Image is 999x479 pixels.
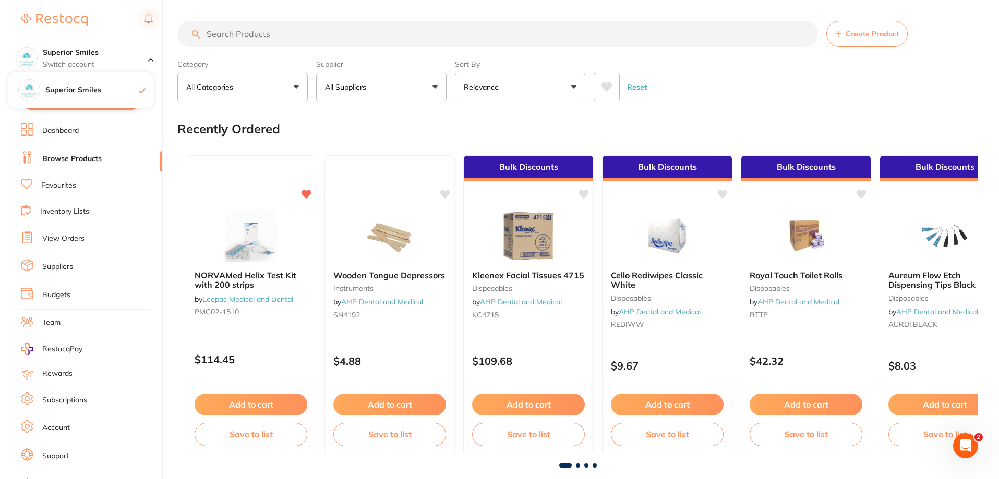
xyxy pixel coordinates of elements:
[177,59,308,69] label: Category
[202,294,293,304] a: Leepac Medical and Dental
[464,156,593,181] div: Bulk Discounts
[333,394,446,415] button: Add to cart
[356,210,424,262] img: Wooden Tongue Depressors
[750,355,862,367] p: $42.32
[611,307,701,316] span: by
[472,394,585,415] button: Add to cart
[177,21,818,47] input: Search Products
[472,297,562,306] span: by
[846,30,899,38] span: Create Product
[41,180,76,191] a: Favourites
[455,59,585,69] label: Sort By
[316,59,447,69] label: Supplier
[953,433,978,458] iframe: Intercom live chat
[750,271,862,280] b: Royal Touch Toilet Rolls
[333,284,446,292] small: instruments
[42,423,70,433] a: Account
[195,394,307,415] button: Add to cart
[42,344,82,354] span: RestocqPay
[333,297,423,306] span: by
[750,394,862,415] button: Add to cart
[826,21,908,47] button: Create Product
[333,271,446,280] b: Wooden Tongue Depressors
[333,355,446,367] p: $4.88
[42,154,102,164] a: Browse Products
[42,290,70,300] a: Budgets
[974,433,983,441] span: 2
[911,210,979,262] img: Aureum Flow Etch Dispensing Tips Black
[472,423,585,446] button: Save to list
[195,294,293,304] span: by
[195,271,307,290] b: NORVAMed Helix Test Kit with 200 strips
[455,73,585,101] button: Relevance
[472,284,585,292] small: disposables
[603,156,732,181] div: Bulk Discounts
[341,297,423,306] a: AHP Dental and Medical
[45,85,139,95] h4: Superior Smiles
[217,210,285,262] img: NORVAMed Helix Test Kit with 200 strips
[21,8,88,32] a: Restocq Logo
[195,308,307,316] small: PMC02-1510
[43,47,148,58] h4: Superior Smiles
[896,307,978,316] a: AHP Dental and Medical
[21,14,88,26] img: Restocq Logo
[42,369,73,379] a: Rewards
[750,311,862,319] small: RTTP
[611,271,724,290] b: Cello Rediwipes Classic White
[480,297,562,306] a: AHP Dental and Medical
[611,423,724,446] button: Save to list
[757,297,839,306] a: AHP Dental and Medical
[772,210,840,262] img: Royal Touch Toilet Rolls
[42,234,85,244] a: View Orders
[195,423,307,446] button: Save to list
[42,395,87,406] a: Subscriptions
[750,423,862,446] button: Save to list
[464,82,503,92] p: Relevance
[19,80,40,101] img: Superior Smiles
[624,73,650,101] button: Reset
[42,126,79,136] a: Dashboard
[40,206,89,217] a: Inventory Lists
[43,59,148,70] p: Switch account
[750,297,839,306] span: by
[611,320,724,328] small: REDIWW
[741,156,871,181] div: Bulk Discounts
[186,82,237,92] p: All Categories
[495,210,562,262] img: Kleenex Facial Tissues 4715
[316,73,447,101] button: All Suppliers
[16,48,37,69] img: Superior Smiles
[21,343,82,355] a: RestocqPay
[611,294,724,302] small: disposables
[42,451,69,461] a: Support
[333,423,446,446] button: Save to list
[472,355,585,367] p: $109.68
[472,271,585,280] b: Kleenex Facial Tissues 4715
[177,122,280,137] h2: Recently Ordered
[611,360,724,372] p: $9.67
[472,311,585,319] small: KC4715
[42,317,61,328] a: Team
[611,394,724,415] button: Add to cart
[325,82,370,92] p: All Suppliers
[21,343,33,355] img: RestocqPay
[195,353,307,365] p: $114.45
[42,262,73,272] a: Suppliers
[177,73,308,101] button: All Categories
[619,307,701,316] a: AHP Dental and Medical
[750,284,862,292] small: disposables
[633,210,701,262] img: Cello Rediwipes Classic White
[333,311,446,319] small: SN4192
[888,307,978,316] span: by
